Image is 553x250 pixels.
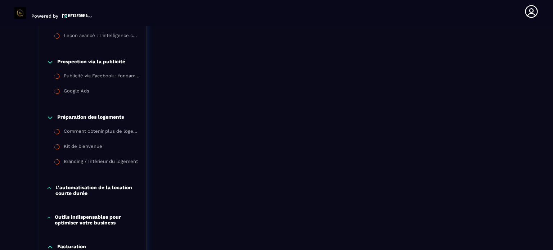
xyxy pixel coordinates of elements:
[64,73,139,81] div: Publicité via Facebook : fondamentaux
[55,185,139,196] p: L'automatisation de la location courte durée
[64,128,139,136] div: Comment obtenir plus de logements en gestion ou en sous-location ?
[64,33,139,41] div: Leçon avancé : L'intelligence cognitive
[64,88,89,96] div: Google Ads
[57,59,125,66] p: Prospection via la publicité
[64,159,138,167] div: Branding / Intérieur du logement
[62,13,92,19] img: logo
[57,114,124,121] p: Préparation des logements
[64,144,102,151] div: Kit de bienvenue
[31,13,58,19] p: Powered by
[14,7,26,19] img: logo-branding
[55,214,139,226] p: Outils indispensables pour optimiser votre business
